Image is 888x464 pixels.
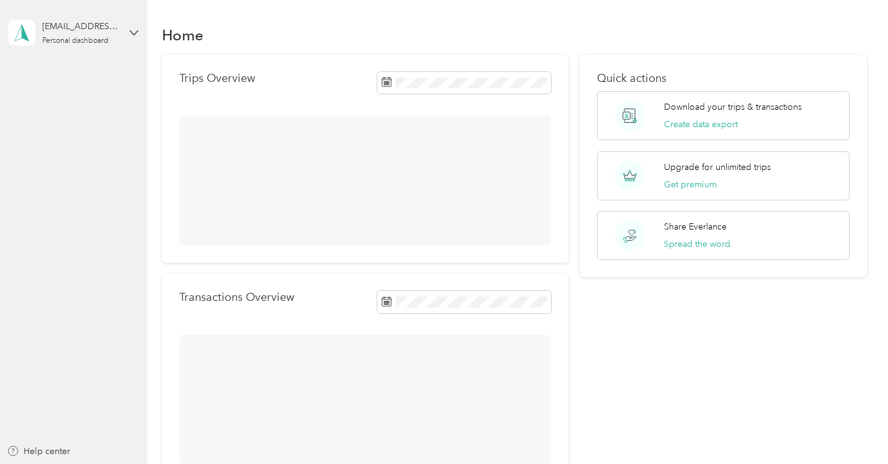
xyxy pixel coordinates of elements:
button: Get premium [664,178,717,191]
button: Help center [7,445,70,458]
div: [EMAIL_ADDRESS][PERSON_NAME][DOMAIN_NAME] [42,20,120,33]
p: Upgrade for unlimited trips [664,161,771,174]
button: Spread the word [664,238,730,251]
button: Create data export [664,118,738,131]
p: Transactions Overview [179,291,294,304]
h1: Home [162,29,204,42]
p: Download your trips & transactions [664,100,802,114]
div: Personal dashboard [42,37,109,45]
p: Share Everlance [664,220,727,233]
p: Quick actions [597,72,850,85]
p: Trips Overview [179,72,255,85]
iframe: Everlance-gr Chat Button Frame [818,395,888,464]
